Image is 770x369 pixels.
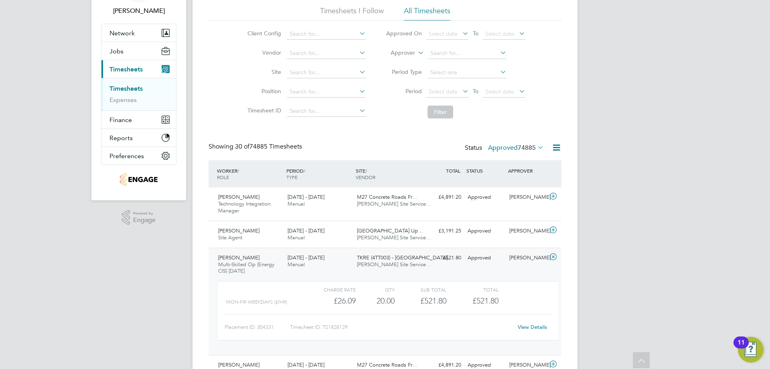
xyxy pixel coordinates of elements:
span: [PERSON_NAME] [218,254,259,261]
span: Jobs [109,47,124,55]
span: [DATE] - [DATE] [288,227,324,234]
span: Multi-Skilled Op (Energy CIS) [DATE] [218,261,274,275]
span: [PERSON_NAME] Site Service… [357,200,431,207]
input: Search for... [287,48,366,59]
label: Approver [379,49,415,57]
span: 74885 Timesheets [235,143,302,151]
span: [PERSON_NAME] [218,194,259,200]
span: Manual [288,200,305,207]
span: / [237,167,239,174]
div: Approved [464,224,506,238]
button: Jobs [101,42,176,60]
span: To [470,86,481,96]
label: Position [245,88,281,95]
span: [DATE] - [DATE] [288,361,324,368]
span: Timesheets [109,65,143,73]
div: Status [465,143,545,154]
div: Approved [464,251,506,265]
span: Select date [429,30,458,37]
div: PERIOD [284,163,354,184]
span: [PERSON_NAME] Site Service… [357,234,431,241]
span: ROLE [217,174,229,180]
label: Timesheet ID [245,107,281,114]
button: Network [101,24,176,42]
div: SITE [354,163,423,184]
button: Timesheets [101,60,176,78]
label: Approved On [386,30,422,37]
span: TOTAL [446,167,460,174]
a: Powered byEngage [122,210,156,225]
span: M27 Concrete Roads Fr… [357,194,417,200]
input: Search for... [287,86,366,98]
span: M27 Concrete Roads Fr… [357,361,417,368]
div: £4,891.20 [423,191,464,204]
div: 20.00 [356,294,395,308]
div: Showing [209,143,304,151]
div: £521.80 [395,294,446,308]
input: Search for... [287,106,366,117]
div: Total [446,285,498,294]
span: Manual [288,261,305,268]
label: Period [386,88,422,95]
input: Search for... [428,48,507,59]
div: Charge rate [304,285,356,294]
span: Saranija Sivapalan [101,6,176,16]
span: [PERSON_NAME] Site Service… [357,261,431,268]
span: Site Agent [218,234,242,241]
button: Reports [101,129,176,147]
button: Finance [101,111,176,128]
button: Preferences [101,147,176,165]
div: [PERSON_NAME] [506,191,548,204]
span: 30 of [235,143,249,151]
div: Sub Total [395,285,446,294]
div: Timesheet ID: TS1828129 [290,321,513,334]
span: Finance [109,116,132,124]
span: Reports [109,134,133,142]
a: Expenses [109,96,137,104]
label: Approved [488,144,544,152]
input: Search for... [287,67,366,78]
span: Engage [133,217,156,224]
a: Timesheets [109,85,143,92]
span: TYPE [286,174,298,180]
span: / [365,167,367,174]
div: [PERSON_NAME] [506,224,548,238]
div: STATUS [464,163,506,178]
span: [GEOGRAPHIC_DATA] Up… [357,227,423,234]
span: [PERSON_NAME] [218,361,259,368]
label: Period Type [386,68,422,75]
li: All Timesheets [404,6,450,20]
div: Approved [464,191,506,204]
span: [PERSON_NAME] [218,227,259,234]
label: Vendor [245,49,281,56]
button: Filter [428,106,453,118]
span: Powered by [133,210,156,217]
span: Select date [485,30,514,37]
img: carmichael-logo-retina.png [120,173,157,186]
span: To [470,28,481,39]
span: Select date [429,88,458,95]
label: Site [245,68,281,75]
span: Preferences [109,152,144,160]
div: Placement ID: 304331 [225,321,290,334]
span: Manual [288,234,305,241]
span: [DATE] - [DATE] [288,254,324,261]
button: Open Resource Center, 11 new notifications [738,337,764,363]
span: VENDOR [356,174,375,180]
input: Search for... [287,29,366,40]
div: [PERSON_NAME] [506,251,548,265]
span: Select date [485,88,514,95]
span: / [304,167,305,174]
li: Timesheets I Follow [320,6,384,20]
a: View Details [518,324,547,330]
input: Select one [428,67,507,78]
span: 74885 [518,144,536,152]
div: £521.80 [423,251,464,265]
div: QTY [356,285,395,294]
div: Timesheets [101,78,176,110]
div: £26.09 [304,294,356,308]
span: Mon-Fri Weekdays (£/HR) [226,299,287,305]
span: [DATE] - [DATE] [288,194,324,200]
a: Go to home page [101,173,176,186]
div: APPROVER [506,163,548,178]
